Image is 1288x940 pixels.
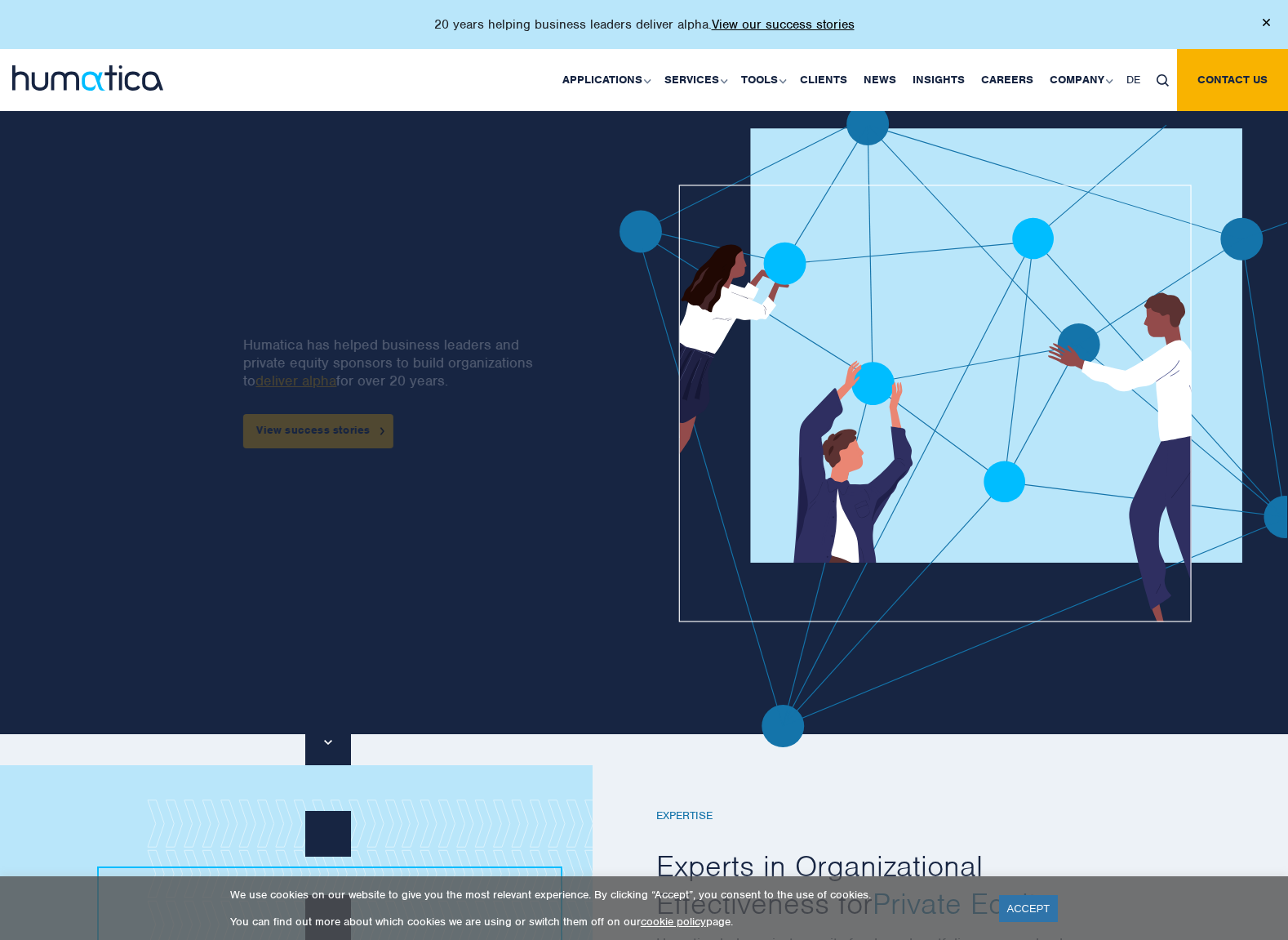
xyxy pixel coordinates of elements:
a: Services [656,49,733,111]
h2: Experts in Organizational Effectiveness for [656,848,1097,922]
a: Insights [904,49,973,111]
h6: EXPERTISE [656,809,1097,823]
a: View success stories [243,414,393,448]
p: You can find out more about which cookies we are using or switch them off on our page. [230,915,979,929]
a: Company [1042,49,1118,111]
img: arrowicon [380,427,384,434]
a: DE [1118,49,1148,111]
a: Contact us [1177,49,1288,111]
img: logo [12,65,163,91]
a: Clients [792,49,855,111]
a: News [855,49,904,111]
a: ACCEPT [999,895,1059,922]
a: View our success stories [712,16,855,33]
a: cookie policy [641,915,706,929]
span: DE [1126,73,1140,87]
a: Applications [554,49,656,111]
a: Careers [973,49,1042,111]
p: 20 years helping business leaders deliver alpha. [434,16,855,33]
p: We use cookies on our website to give you the most relevant experience. By clicking “Accept”, you... [230,888,979,902]
img: search_icon [1157,74,1169,87]
a: deliver alpha [255,372,336,390]
img: downarrow [324,741,331,746]
p: Humatica has helped business leaders and private equity sponsors to build organizations to for ov... [243,336,554,390]
a: Tools [733,49,792,111]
